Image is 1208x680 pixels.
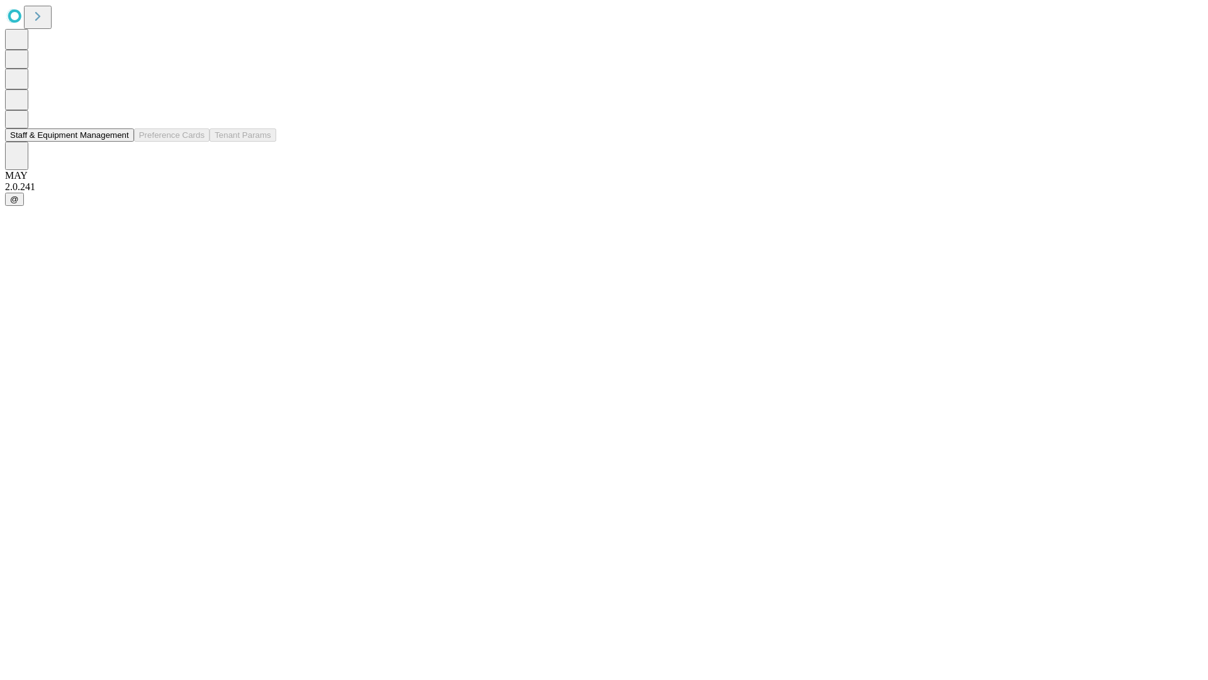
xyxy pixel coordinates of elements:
[10,195,19,204] span: @
[5,128,134,142] button: Staff & Equipment Management
[5,170,1203,181] div: MAY
[5,193,24,206] button: @
[5,181,1203,193] div: 2.0.241
[134,128,210,142] button: Preference Cards
[210,128,276,142] button: Tenant Params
